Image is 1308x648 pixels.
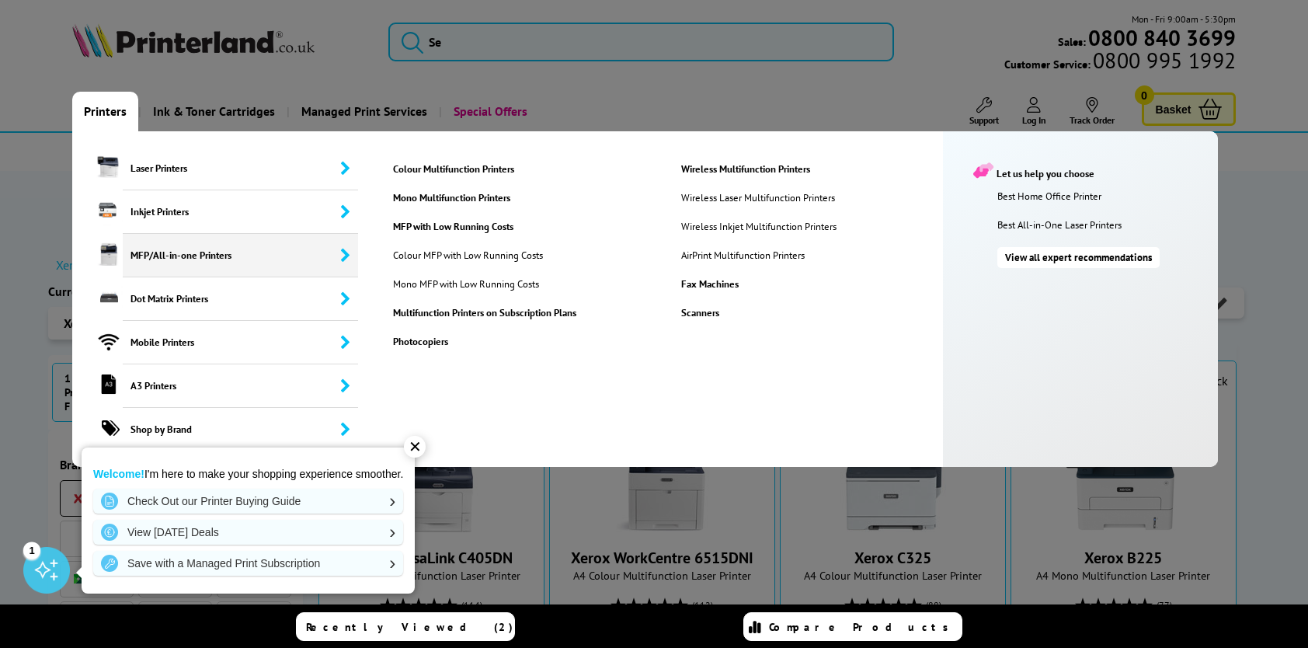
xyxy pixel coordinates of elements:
a: Wireless Multifunction Printers [670,162,956,176]
span: Mobile Printers [123,321,359,364]
a: A3 Printers [72,364,359,408]
a: MFP/All-in-one Printers [72,234,359,277]
p: I'm here to make your shopping experience smoother. [93,467,403,481]
a: Fax Machines [670,277,956,291]
a: Photocopiers [381,335,668,348]
a: Colour Multifunction Printers [381,162,668,176]
a: Wireless Inkjet Multifunction Printers [670,220,864,233]
a: AirPrint Multifunction Printers [670,249,864,262]
a: Inkjet Printers [72,190,359,234]
a: Check Out our Printer Buying Guide [93,489,403,514]
a: Compare Products [743,612,962,641]
a: Save with a Managed Print Subscription [93,551,403,576]
a: Printers [72,92,138,131]
div: 1 [23,542,40,559]
strong: Welcome! [93,468,144,480]
a: MFP with Low Running Costs [381,220,668,233]
a: Wireless Laser Multifunction Printers [670,191,864,204]
a: View all expert recommendations [997,247,1160,268]
span: Recently Viewed (2) [306,620,513,634]
a: Shop by Brand [72,408,359,451]
span: Compare Products [769,620,957,634]
a: Colour MFP with Low Running Costs [381,249,570,262]
a: Dot Matrix Printers [72,277,359,321]
span: Laser Printers [123,147,359,190]
a: Scanners [670,306,956,319]
div: Let us help you choose [974,162,1202,180]
span: MFP/All-in-one Printers [123,234,359,277]
span: A3 Printers [123,364,359,408]
a: Recently Viewed (2) [296,612,515,641]
a: Best Home Office Printer [997,190,1210,203]
div: ✕ [404,436,426,458]
a: Laser Printers [72,147,359,190]
a: View [DATE] Deals [93,520,403,545]
a: Mono Multifunction Printers [381,191,668,204]
span: Inkjet Printers [123,190,359,234]
a: Mono MFP with Low Running Costs [381,277,570,291]
span: Shop by Brand [123,408,359,451]
a: Best All-in-One Laser Printers [997,218,1210,232]
span: Dot Matrix Printers [123,277,359,321]
a: Mobile Printers [72,321,359,364]
a: Multifunction Printers on Subscription Plans [381,306,668,319]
